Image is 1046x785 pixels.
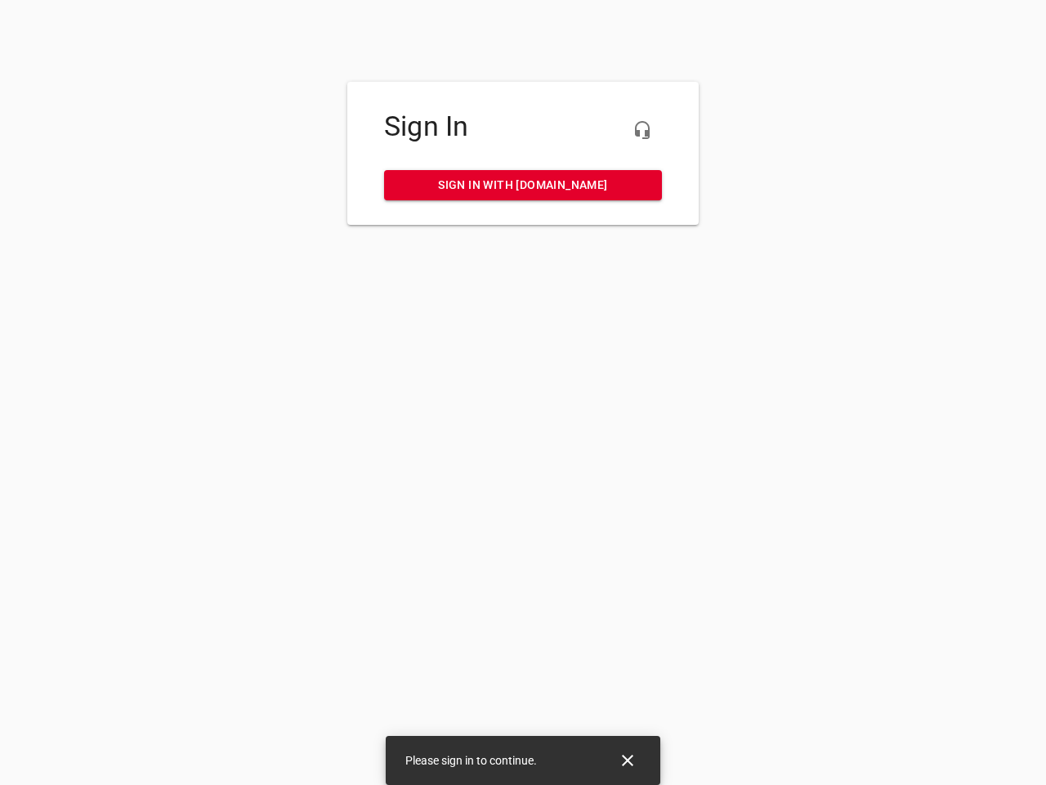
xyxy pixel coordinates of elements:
[384,110,662,143] h4: Sign In
[608,741,647,780] button: Close
[405,754,537,767] span: Please sign in to continue.
[384,170,662,200] a: Sign in with [DOMAIN_NAME]
[623,110,662,150] button: Live Chat
[397,175,649,195] span: Sign in with [DOMAIN_NAME]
